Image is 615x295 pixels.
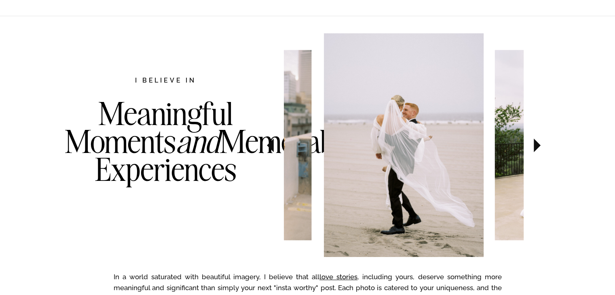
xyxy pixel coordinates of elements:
[324,33,484,257] img: Bride and Groom just married
[65,100,267,216] h3: Meaningful Moments Memorable Experiences
[319,273,357,281] a: love stories
[176,121,220,161] i: and
[93,76,239,87] h2: I believe in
